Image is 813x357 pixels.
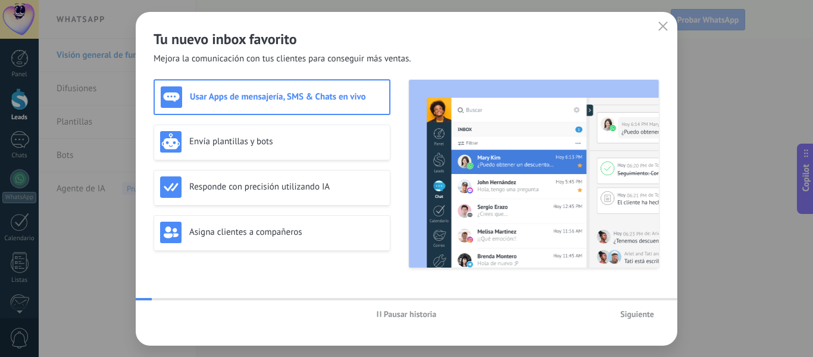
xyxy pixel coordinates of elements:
button: Siguiente [615,305,659,323]
span: Siguiente [620,310,654,318]
h3: Responde con precisión utilizando IA [189,181,384,193]
h3: Usar Apps de mensajería, SMS & Chats en vivo [190,91,383,103]
h2: Tu nuevo inbox favorito [154,30,659,48]
span: Mejora la comunicación con tus clientes para conseguir más ventas. [154,53,411,65]
button: Pausar historia [371,305,442,323]
h3: Asigna clientes a compañeros [189,226,384,238]
h3: Envía plantillas y bots [189,136,384,147]
span: Pausar historia [384,310,437,318]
